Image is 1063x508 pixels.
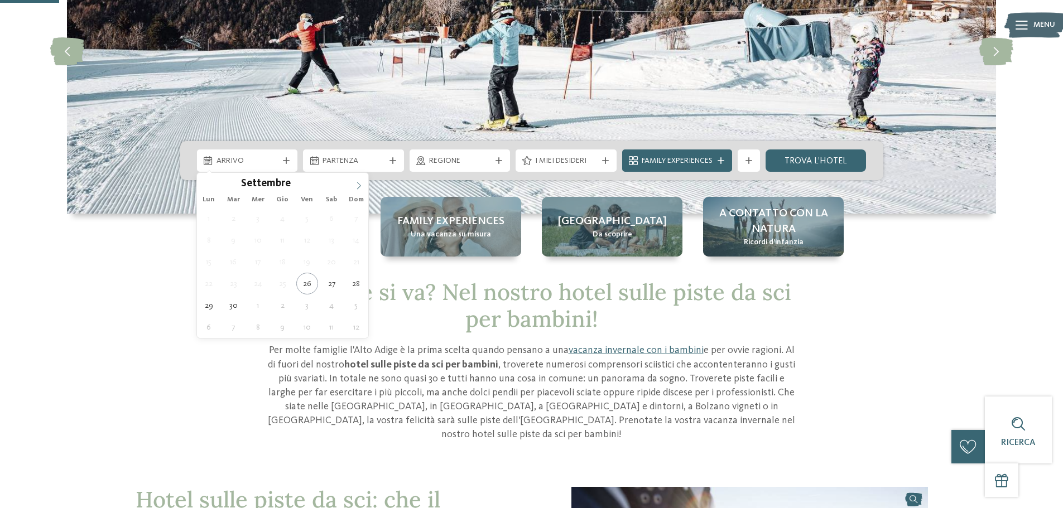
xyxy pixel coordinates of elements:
span: Settembre 8, 2025 [198,229,220,251]
span: Regione [429,156,491,167]
span: Settembre 28, 2025 [345,273,367,294]
span: Ottobre 8, 2025 [247,316,269,338]
span: Settembre 2, 2025 [223,207,244,229]
span: Settembre 23, 2025 [223,273,244,294]
span: Ottobre 11, 2025 [321,316,343,338]
span: Settembre 30, 2025 [223,294,244,316]
span: Settembre 7, 2025 [345,207,367,229]
span: Family experiences [397,214,504,229]
strong: hotel sulle piste da sci per bambini [344,360,498,370]
p: Per molte famiglie l'Alto Adige è la prima scelta quando pensano a una e per ovvie ragioni. Al di... [267,343,797,442]
span: Sab [319,196,344,204]
span: Settembre 29, 2025 [198,294,220,316]
a: trova l’hotel [766,149,867,172]
span: Settembre 10, 2025 [247,229,269,251]
span: Settembre 9, 2025 [223,229,244,251]
span: Una vacanza su misura [411,229,491,240]
span: Settembre 19, 2025 [296,251,318,273]
span: Da scoprire [593,229,632,240]
span: A contatto con la natura [714,206,833,237]
span: Settembre 3, 2025 [247,207,269,229]
input: Year [291,177,328,189]
span: Dom [344,196,368,204]
span: Ricordi d’infanzia [744,237,804,248]
span: Ricerca [1001,438,1036,447]
span: Mer [246,196,270,204]
span: [GEOGRAPHIC_DATA] [558,214,667,229]
span: Settembre 1, 2025 [198,207,220,229]
span: Settembre 20, 2025 [321,251,343,273]
span: Settembre 18, 2025 [272,251,294,273]
span: Settembre 21, 2025 [345,251,367,273]
span: Ottobre 5, 2025 [345,294,367,316]
span: I miei desideri [535,156,597,167]
span: Partenza [323,156,384,167]
span: Lun [197,196,222,204]
span: Ottobre 3, 2025 [296,294,318,316]
span: Ottobre 2, 2025 [272,294,294,316]
span: Gio [270,196,295,204]
span: Ottobre 4, 2025 [321,294,343,316]
span: Settembre 11, 2025 [272,229,294,251]
span: Ottobre 7, 2025 [223,316,244,338]
span: Ottobre 1, 2025 [247,294,269,316]
span: Settembre 5, 2025 [296,207,318,229]
span: Settembre 27, 2025 [321,273,343,294]
a: Hotel sulle piste da sci per bambini: divertimento senza confini Family experiences Una vacanza s... [381,197,521,257]
span: Settembre 26, 2025 [296,273,318,294]
span: Settembre 25, 2025 [272,273,294,294]
span: Settembre 13, 2025 [321,229,343,251]
span: Arrivo [217,156,278,167]
span: Ottobre 9, 2025 [272,316,294,338]
span: Settembre 24, 2025 [247,273,269,294]
span: Family Experiences [642,156,713,167]
span: Ven [295,196,319,204]
span: Settembre 16, 2025 [223,251,244,273]
span: Settembre 15, 2025 [198,251,220,273]
span: Settembre 22, 2025 [198,273,220,294]
span: Settembre 6, 2025 [321,207,343,229]
span: Ottobre 10, 2025 [296,316,318,338]
a: Hotel sulle piste da sci per bambini: divertimento senza confini A contatto con la natura Ricordi... [703,197,844,257]
span: Mar [221,196,246,204]
a: vacanza invernale con i bambini [569,345,704,355]
span: Settembre 17, 2025 [247,251,269,273]
span: Settembre 4, 2025 [272,207,294,229]
span: Settembre [241,179,291,190]
span: Dov’è che si va? Nel nostro hotel sulle piste da sci per bambini! [272,278,791,333]
a: Hotel sulle piste da sci per bambini: divertimento senza confini [GEOGRAPHIC_DATA] Da scoprire [542,197,682,257]
span: Settembre 12, 2025 [296,229,318,251]
span: Ottobre 6, 2025 [198,316,220,338]
span: Settembre 14, 2025 [345,229,367,251]
span: Ottobre 12, 2025 [345,316,367,338]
